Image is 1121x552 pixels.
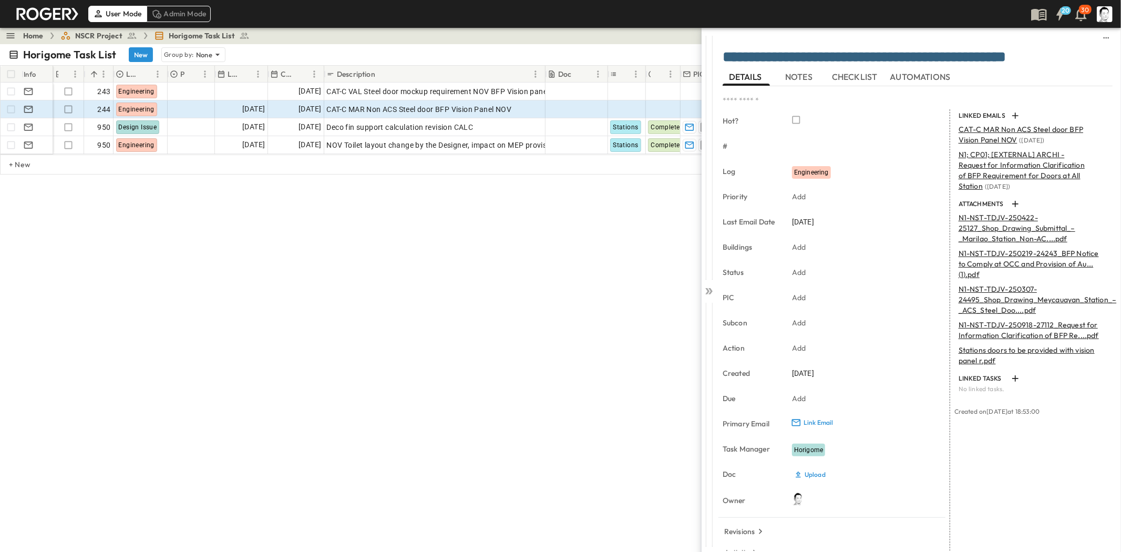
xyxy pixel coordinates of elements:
[23,47,116,62] p: Horigome Task List
[959,320,1106,341] p: N1-NST-TDJV-250918-27112_Request for Information Clarification of BFP Re....pdf
[119,88,155,95] span: Engineering
[60,68,72,80] button: Sort
[723,444,777,454] p: Task Manager
[24,59,36,89] div: Info
[1100,32,1113,44] button: sidedrawer-menu
[723,166,777,177] p: Log
[88,6,147,22] div: User Mode
[959,150,1085,191] span: N1; CP01; [EXTERNAL] ARCHI -Request for Information Clarification of BFP Requirement for Doors at...
[326,86,552,97] span: CAT-C VAL Steel door mockup requirement NOV BFP Vision panels
[252,68,264,80] button: Menu
[723,418,777,429] p: Primary Email
[613,141,638,149] span: Stations
[792,467,828,483] button: Upload
[199,68,211,80] button: Menu
[792,493,805,505] img: Profile Picture
[296,68,308,80] button: Sort
[299,139,321,151] span: [DATE]
[959,125,1083,145] span: CAT-C MAR Non ACS Steel door BFP Vision Panel NOV
[954,407,1040,415] span: Created on [DATE] at 18:53:00
[959,248,1106,280] p: N1-NST-TDJV-250219-24243_BFP Notice to Comply at OCC and Provision of Au... (1).pdf
[9,159,15,170] p: + New
[592,68,604,80] button: Menu
[326,104,511,115] span: CAT-C MAR Non ACS Steel door BFP Vision Panel NOV
[723,191,777,202] p: Priority
[75,30,122,41] span: NSCR Project
[126,69,138,79] p: Log
[792,393,806,404] p: Add
[720,524,770,539] button: Revisions
[959,212,1106,244] p: N1-NST-TDJV-250422-25127_Shop_Drawing_Submittal_–_Marilao_Station_Non-AC....pdf
[242,103,265,115] span: [DATE]
[97,140,110,150] span: 950
[573,68,585,80] button: Sort
[723,141,777,151] p: #
[792,267,806,278] p: Add
[729,73,764,82] span: DETAILS
[299,103,321,115] span: [DATE]
[723,368,777,379] p: Created
[724,526,755,537] p: Revisions
[792,191,806,202] p: Add
[1097,6,1113,22] img: Profile Picture
[1082,6,1089,14] p: 30
[792,292,806,303] p: Add
[88,68,100,80] button: Sort
[187,68,199,80] button: Sort
[242,139,265,151] span: [DATE]
[723,267,777,278] p: Status
[613,124,638,131] span: Stations
[69,68,81,80] button: Menu
[985,182,1010,190] span: ( [DATE] )
[228,69,238,79] p: Last Email Date
[890,73,953,82] span: AUTOMATIONS
[97,104,110,115] span: 244
[308,68,321,80] button: Menu
[959,374,1007,383] p: LINKED TASKS
[792,217,814,227] span: [DATE]
[119,141,155,149] span: Engineering
[180,69,185,79] p: Priority
[164,49,194,60] p: Group by:
[23,30,44,41] a: Home
[959,111,1007,120] p: LINKED EMAILS
[377,68,389,80] button: Sort
[22,66,53,83] div: Info
[792,368,814,379] span: [DATE]
[97,68,110,80] button: Menu
[558,69,572,79] p: Doc
[97,86,110,97] span: 243
[326,122,473,132] span: Deco fin support calculation revision CALC
[129,47,153,62] button: New
[959,385,1106,393] p: No linked tasks.
[792,242,806,252] p: Add
[723,469,777,479] p: Doc
[794,446,823,454] span: Horigome
[242,121,265,133] span: [DATE]
[151,68,164,80] button: Menu
[119,124,157,131] span: Design Issue
[723,116,777,126] p: Hot?
[805,471,826,479] p: Upload
[723,495,777,506] p: Owner
[119,106,155,113] span: Engineering
[785,73,815,82] span: NOTES
[299,121,321,133] span: [DATE]
[337,69,375,79] p: Description
[959,200,1007,208] p: ATTACHMENTS
[299,85,321,97] span: [DATE]
[723,292,777,303] p: PIC
[140,68,151,80] button: Sort
[723,217,777,227] p: Last Email Date
[804,418,834,427] p: Link Email
[529,68,542,80] button: Menu
[723,393,777,404] p: Due
[723,242,777,252] p: Buildings
[792,318,806,328] p: Add
[326,140,561,150] span: NOV Toilet layout change by the Designer, impact on MEP provisions
[169,30,235,41] span: Horigome Task List
[240,68,252,80] button: Sort
[792,343,806,353] p: Add
[1020,136,1045,144] span: ( [DATE] )
[1062,6,1070,15] h6: 20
